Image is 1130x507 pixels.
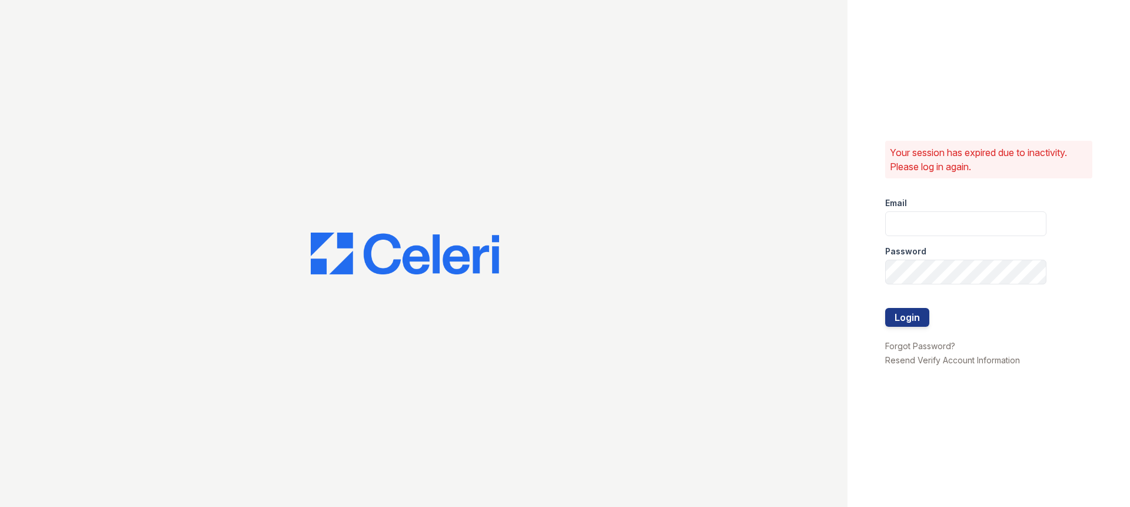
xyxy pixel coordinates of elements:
a: Forgot Password? [885,341,955,351]
p: Your session has expired due to inactivity. Please log in again. [890,145,1088,174]
img: CE_Logo_Blue-a8612792a0a2168367f1c8372b55b34899dd931a85d93a1a3d3e32e68fde9ad4.png [311,233,499,275]
a: Resend Verify Account Information [885,355,1020,365]
button: Login [885,308,929,327]
label: Password [885,246,926,257]
label: Email [885,197,907,209]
